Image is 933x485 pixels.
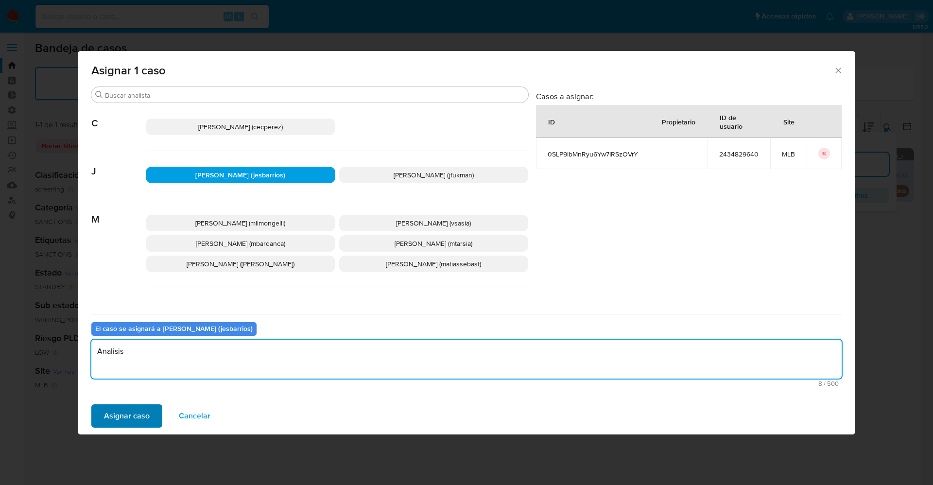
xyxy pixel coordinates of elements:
span: [PERSON_NAME] (cecperez) [198,122,283,132]
div: [PERSON_NAME] (mlimongelli) [146,215,335,231]
span: Cancelar [179,405,210,427]
div: Propietario [650,110,707,133]
button: Cerrar ventana [833,66,842,74]
span: [PERSON_NAME] ([PERSON_NAME]) [187,259,294,269]
span: MLB [782,150,795,158]
span: [PERSON_NAME] (jfukman) [394,170,474,180]
span: 2434829640 [719,150,759,158]
button: Asignar caso [91,404,162,428]
div: [PERSON_NAME] ([PERSON_NAME]) [146,256,335,272]
div: [PERSON_NAME] (vsasia) [339,215,529,231]
span: Máximo 500 caracteres [94,381,839,387]
span: [PERSON_NAME] (matiassebast) [386,259,481,269]
div: [PERSON_NAME] (jfukman) [339,167,529,183]
div: [PERSON_NAME] (jesbarrios) [146,167,335,183]
input: Buscar analista [105,91,524,100]
div: [PERSON_NAME] (mtarsia) [339,235,529,252]
span: Asignar 1 caso [91,65,833,76]
span: [PERSON_NAME] (vsasia) [396,218,471,228]
div: [PERSON_NAME] (cecperez) [146,119,335,135]
div: [PERSON_NAME] (mbardanca) [146,235,335,252]
button: Buscar [95,91,103,99]
div: [PERSON_NAME] (matiassebast) [339,256,529,272]
span: [PERSON_NAME] (mtarsia) [395,239,472,248]
div: assign-modal [78,51,855,434]
div: Site [772,110,806,133]
b: El caso se asignará a [PERSON_NAME] (jesbarrios) [95,324,253,333]
div: ID [536,110,567,133]
span: 0SLP9IbMnRyu6Yw7IRSzOVrY [548,150,638,158]
span: Asignar caso [104,405,150,427]
div: ID de usuario [708,105,770,138]
span: M [91,199,146,225]
span: [PERSON_NAME] (jesbarrios) [195,170,285,180]
textarea: Analisis [91,340,842,379]
button: icon-button [818,148,830,159]
span: N [91,288,146,314]
span: C [91,103,146,129]
span: [PERSON_NAME] (mlimongelli) [195,218,285,228]
span: [PERSON_NAME] (mbardanca) [196,239,285,248]
h3: Casos a asignar: [536,91,842,101]
button: Cancelar [166,404,223,428]
span: J [91,151,146,177]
